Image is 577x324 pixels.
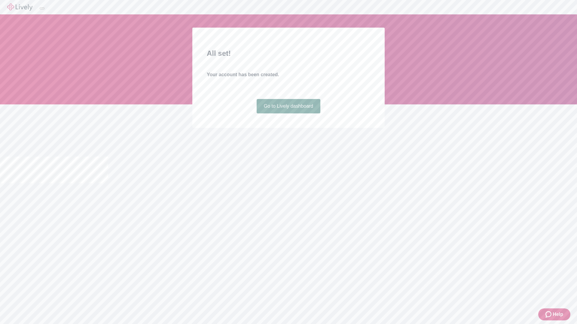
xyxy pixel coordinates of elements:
[207,71,370,78] h4: Your account has been created.
[40,7,44,9] button: Log out
[553,311,563,318] span: Help
[538,308,570,320] button: Zendesk support iconHelp
[257,99,321,113] a: Go to Lively dashboard
[545,311,553,318] svg: Zendesk support icon
[7,4,32,11] img: Lively
[207,48,370,59] h2: All set!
